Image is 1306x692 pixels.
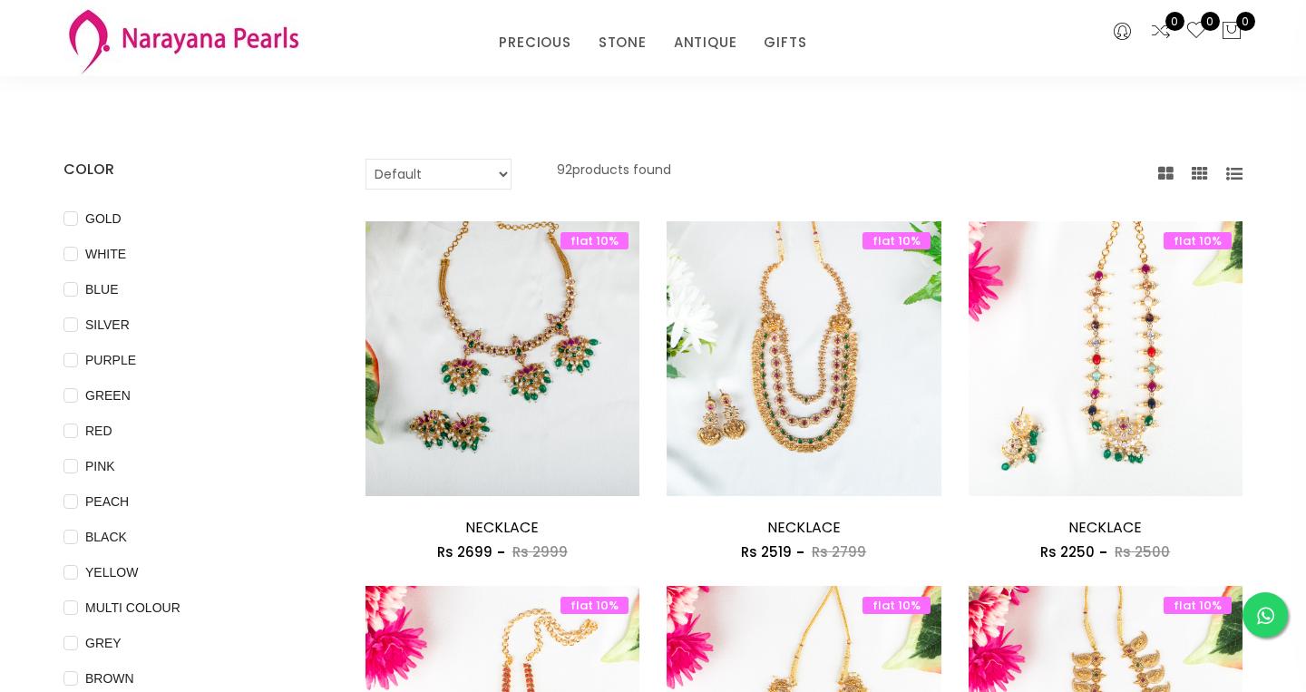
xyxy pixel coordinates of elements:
span: Rs 2519 [741,542,792,561]
h4: COLOR [63,159,311,180]
a: NECKLACE [767,517,841,538]
span: PURPLE [78,350,143,370]
span: BLACK [78,527,134,547]
span: Rs 2999 [512,542,568,561]
a: 0 [1150,20,1172,44]
span: 0 [1236,12,1255,31]
span: GREEN [78,385,138,405]
span: SILVER [78,315,137,335]
span: WHITE [78,244,133,264]
span: PINK [78,456,122,476]
span: flat 10% [560,232,629,249]
p: 92 products found [557,159,671,190]
a: NECKLACE [1068,517,1142,538]
span: Rs 2799 [812,542,866,561]
span: 0 [1165,12,1184,31]
span: PEACH [78,492,136,512]
a: 0 [1185,20,1207,44]
span: flat 10% [560,597,629,614]
button: 0 [1221,20,1243,44]
span: 0 [1201,12,1220,31]
span: BLUE [78,279,126,299]
span: YELLOW [78,562,145,582]
a: PRECIOUS [499,29,570,56]
span: GREY [78,633,129,653]
a: NECKLACE [465,517,539,538]
a: STONE [599,29,647,56]
span: MULTI COLOUR [78,598,188,618]
span: Rs 2699 [437,542,492,561]
span: flat 10% [863,232,931,249]
span: flat 10% [1164,232,1232,249]
span: flat 10% [1164,597,1232,614]
span: Rs 2500 [1115,542,1170,561]
span: Rs 2250 [1040,542,1095,561]
a: GIFTS [764,29,806,56]
span: GOLD [78,209,129,229]
a: ANTIQUE [674,29,737,56]
span: BROWN [78,668,141,688]
span: flat 10% [863,597,931,614]
span: RED [78,421,120,441]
